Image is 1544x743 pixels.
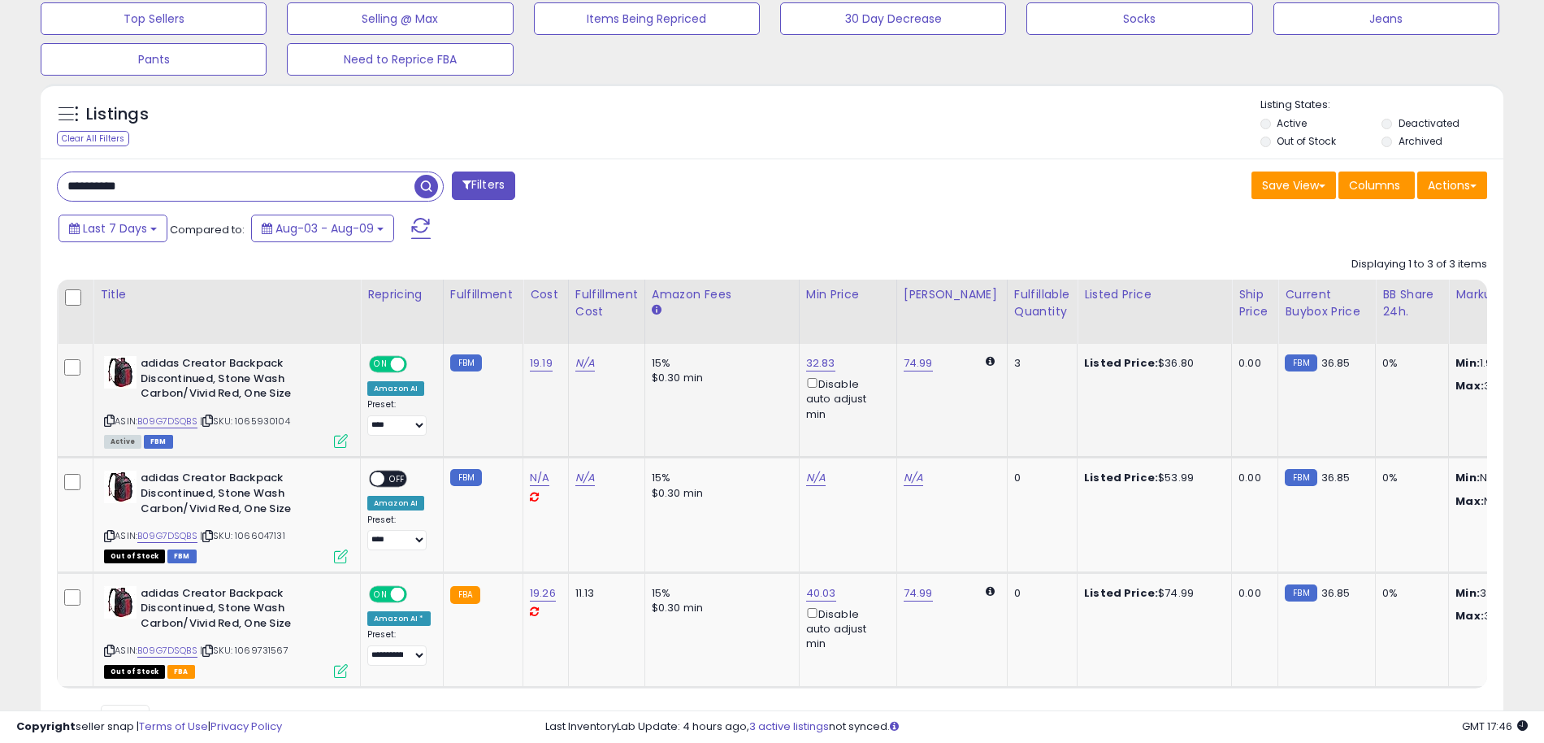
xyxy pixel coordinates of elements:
[1026,2,1252,35] button: Socks
[287,2,513,35] button: Selling @ Max
[806,286,890,303] div: Min Price
[167,665,195,679] span: FBA
[1084,586,1219,601] div: $74.99
[1321,470,1351,485] span: 36.85
[1351,257,1487,272] div: Displaying 1 to 3 of 3 items
[806,605,884,652] div: Disable auto adjust min
[1273,2,1499,35] button: Jeans
[1238,471,1265,485] div: 0.00
[210,719,282,734] a: Privacy Policy
[1382,286,1442,320] div: BB Share 24h.
[104,586,137,619] img: 410GZ8bD2ML._SL40_.jpg
[1277,134,1336,148] label: Out of Stock
[1084,470,1158,485] b: Listed Price:
[1084,471,1219,485] div: $53.99
[384,472,410,486] span: OFF
[16,719,76,734] strong: Copyright
[904,585,933,602] a: 74.99
[59,215,167,242] button: Last 7 Days
[367,611,431,626] div: Amazon AI *
[57,131,129,146] div: Clear All Filters
[530,355,553,371] a: 19.19
[16,719,282,735] div: seller snap | |
[1084,286,1225,303] div: Listed Price
[86,103,149,126] h5: Listings
[904,286,1000,303] div: [PERSON_NAME]
[1399,116,1459,130] label: Deactivated
[371,358,391,371] span: ON
[1260,98,1503,113] p: Listing States:
[367,286,436,303] div: Repricing
[652,286,792,303] div: Amazon Fees
[137,415,197,428] a: B09G7DSQBS
[1238,286,1271,320] div: Ship Price
[104,665,165,679] span: All listings that are currently out of stock and unavailable for purchase on Amazon
[1399,134,1442,148] label: Archived
[1382,586,1436,601] div: 0%
[652,486,787,501] div: $0.30 min
[652,371,787,385] div: $0.30 min
[1455,470,1480,485] strong: Min:
[1084,585,1158,601] b: Listed Price:
[1321,355,1351,371] span: 36.85
[904,470,923,486] a: N/A
[1455,493,1484,509] strong: Max:
[450,469,482,486] small: FBM
[1455,585,1480,601] strong: Min:
[275,220,374,237] span: Aug-03 - Aug-09
[780,2,1006,35] button: 30 Day Decrease
[405,587,431,601] span: OFF
[104,550,165,563] span: All listings that are currently out of stock and unavailable for purchase on Amazon
[1455,378,1484,393] strong: Max:
[167,550,197,563] span: FBM
[100,286,353,303] div: Title
[1338,172,1415,199] button: Columns
[652,601,787,615] div: $0.30 min
[1349,177,1400,193] span: Columns
[530,286,562,303] div: Cost
[104,356,137,389] img: 410GZ8bD2ML._SL40_.jpg
[1014,356,1065,371] div: 3
[575,355,595,371] a: N/A
[287,43,513,76] button: Need to Reprice FBA
[141,471,338,520] b: adidas Creator Backpack Discontinued, Stone Wash Carbon/Vivid Red, One Size
[575,470,595,486] a: N/A
[200,529,285,542] span: | SKU: 1066047131
[1238,356,1265,371] div: 0.00
[806,470,826,486] a: N/A
[1417,172,1487,199] button: Actions
[367,629,431,666] div: Preset:
[104,586,348,676] div: ASIN:
[104,471,137,503] img: 410GZ8bD2ML._SL40_.jpg
[452,172,515,200] button: Filters
[137,644,197,658] a: B09G7DSQBS
[1321,585,1351,601] span: 36.85
[137,529,197,543] a: B09G7DSQBS
[1382,471,1436,485] div: 0%
[141,586,338,636] b: adidas Creator Backpack Discontinued, Stone Wash Carbon/Vivid Red, One Size
[1285,584,1316,602] small: FBM
[1014,471,1065,485] div: 0
[450,286,516,303] div: Fulfillment
[200,415,290,428] span: | SKU: 1065930104
[83,220,147,237] span: Last 7 Days
[144,435,173,449] span: FBM
[652,356,787,371] div: 15%
[1462,719,1528,734] span: 2025-08-17 17:46 GMT
[1285,354,1316,371] small: FBM
[575,286,638,320] div: Fulfillment Cost
[1014,286,1070,320] div: Fulfillable Quantity
[104,435,141,449] span: All listings currently available for purchase on Amazon
[1251,172,1336,199] button: Save View
[575,586,632,601] div: 11.13
[139,719,208,734] a: Terms of Use
[1084,356,1219,371] div: $36.80
[367,496,424,511] div: Amazon AI
[251,215,394,242] button: Aug-03 - Aug-09
[1455,355,1480,371] strong: Min:
[1285,469,1316,486] small: FBM
[200,644,288,657] span: | SKU: 1069731567
[749,719,829,734] a: 3 active listings
[534,2,760,35] button: Items Being Repriced
[1014,586,1065,601] div: 0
